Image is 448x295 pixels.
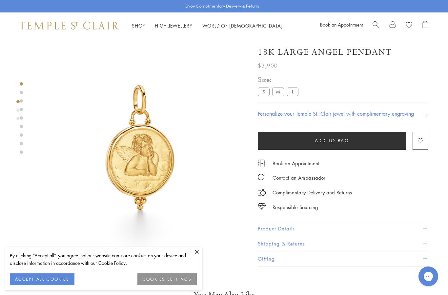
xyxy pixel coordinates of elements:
label: M [272,88,284,96]
p: Enjoy Complimentary Delivery & Returns [185,3,260,10]
span: $3,900 [258,61,278,70]
button: COOKIES SETTINGS [137,273,197,285]
img: AP21-BEZGRN [33,39,248,254]
button: Add to bag [258,132,406,150]
iframe: Gorgias live chat messenger [415,264,441,288]
nav: Main navigation [132,22,283,30]
a: Book an Appointment [320,21,363,28]
div: Responsible Sourcing [273,203,318,211]
img: MessageIcon-01_2.svg [258,174,264,180]
a: World of [DEMOGRAPHIC_DATA]World of [DEMOGRAPHIC_DATA] [202,22,283,29]
h4: Personalize your Temple St. Clair jewel with complimentary engraving [258,110,414,118]
a: ShopShop [132,22,145,29]
h1: 18K Large Angel Pendant [258,47,392,58]
img: icon_delivery.svg [258,188,266,197]
a: Search [373,21,379,30]
a: Book an Appointment [273,160,319,167]
span: Size: [258,74,301,85]
div: Contact an Ambassador [273,174,325,182]
div: By clicking “Accept all”, you agree that our website can store cookies on your device and disclos... [10,252,197,267]
button: Gifting [258,251,428,266]
h4: + [424,108,428,120]
img: icon_appointment.svg [258,160,266,167]
img: Temple St. Clair [20,22,119,29]
button: ACCEPT ALL COOKIES [10,273,74,285]
p: Complimentary Delivery and Returns [273,188,352,197]
label: L [287,88,298,96]
button: Shipping & Returns [258,237,428,251]
a: View Wishlist [406,21,412,30]
span: Add to bag [315,137,349,145]
a: High JewelleryHigh Jewellery [155,22,193,29]
img: icon_sourcing.svg [258,203,266,210]
div: Product gallery navigation [16,98,20,126]
button: Product Details [258,222,428,236]
a: Open Shopping Bag [422,21,428,30]
label: S [258,88,270,96]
